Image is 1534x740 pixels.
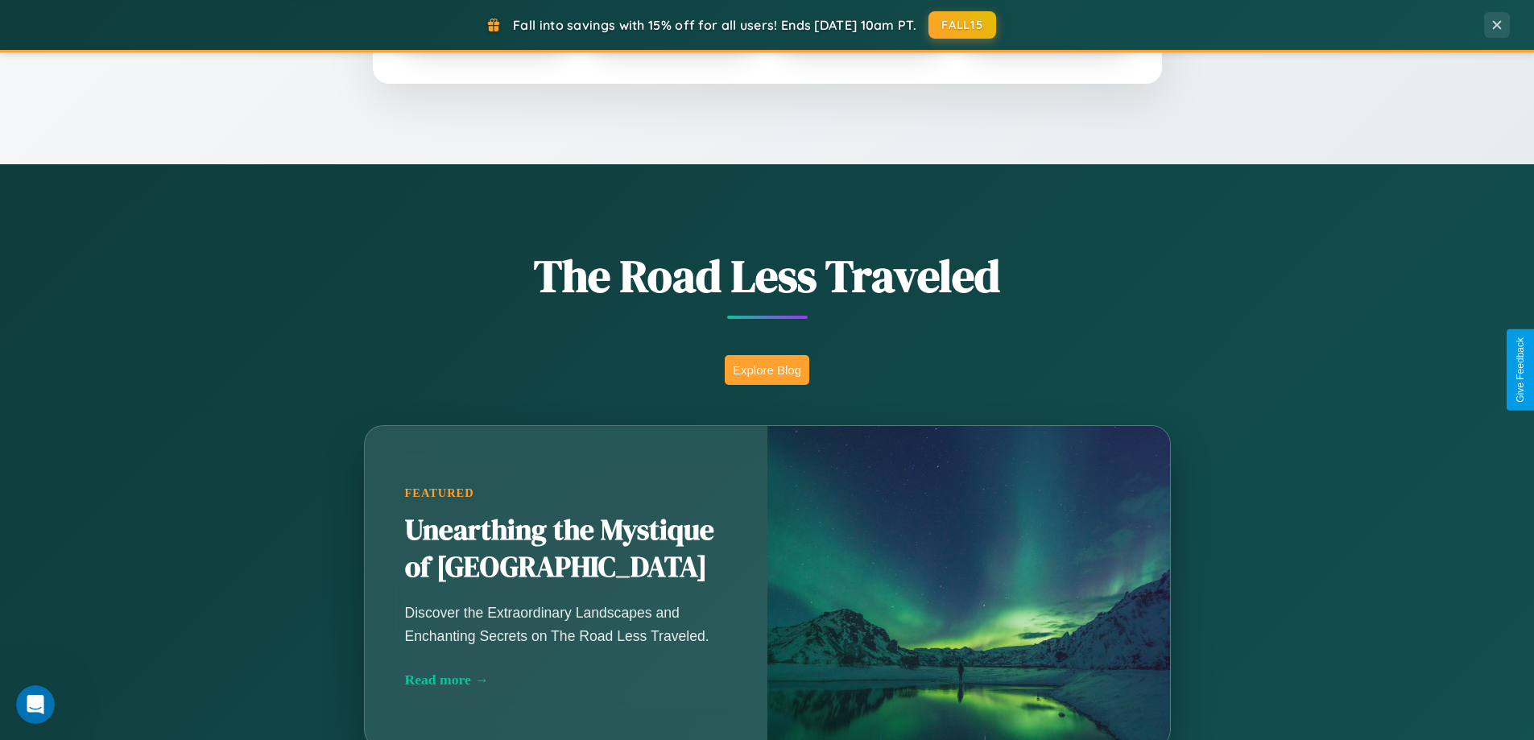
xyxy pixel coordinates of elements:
h2: Unearthing the Mystique of [GEOGRAPHIC_DATA] [405,512,727,586]
p: Discover the Extraordinary Landscapes and Enchanting Secrets on The Road Less Traveled. [405,602,727,647]
iframe: Intercom live chat [16,685,55,724]
div: Read more → [405,672,727,688]
button: FALL15 [928,11,996,39]
button: Explore Blog [725,355,809,385]
div: Featured [405,486,727,500]
div: Give Feedback [1515,337,1526,403]
span: Fall into savings with 15% off for all users! Ends [DATE] 10am PT. [513,17,916,33]
h1: The Road Less Traveled [284,245,1251,307]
